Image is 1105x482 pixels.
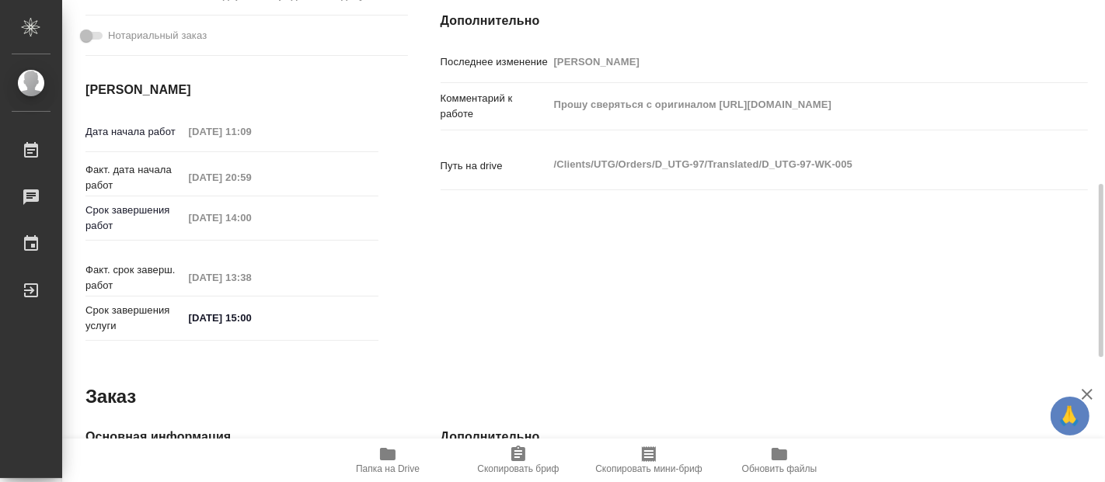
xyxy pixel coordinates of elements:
span: Скопировать бриф [477,463,559,474]
span: Нотариальный заказ [108,28,207,43]
button: Обновить файлы [714,439,845,482]
input: Пустое поле [183,166,319,189]
textarea: /Clients/UTG/Orders/D_UTG-97/Translated/D_UTG-97-WK-005 [549,151,1034,178]
button: Скопировать бриф [453,439,584,482]
p: Факт. дата начала работ [85,162,183,193]
h4: Дополнительно [441,428,1088,446]
h4: Основная информация [85,428,378,446]
p: Последнее изменение [441,54,549,70]
input: Пустое поле [183,120,319,143]
input: Пустое поле [549,50,1034,73]
h4: [PERSON_NAME] [85,81,378,99]
h2: Заказ [85,384,136,409]
textarea: Прошу сверяться с оригиналом [URL][DOMAIN_NAME] [549,92,1034,118]
p: Дата начала работ [85,124,183,140]
button: Скопировать мини-бриф [584,439,714,482]
input: Пустое поле [183,206,319,229]
input: ✎ Введи что-нибудь [183,307,319,329]
span: Скопировать мини-бриф [595,463,702,474]
p: Путь на drive [441,158,549,174]
span: 🙏 [1057,400,1083,432]
span: Папка на Drive [356,463,420,474]
button: Папка на Drive [322,439,453,482]
p: Срок завершения работ [85,203,183,234]
input: Пустое поле [183,266,319,289]
p: Срок завершения услуги [85,303,183,334]
span: Обновить файлы [742,463,817,474]
p: Факт. срок заверш. работ [85,262,183,293]
h4: Дополнительно [441,12,1088,30]
button: 🙏 [1051,397,1089,435]
p: Комментарий к работе [441,91,549,122]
